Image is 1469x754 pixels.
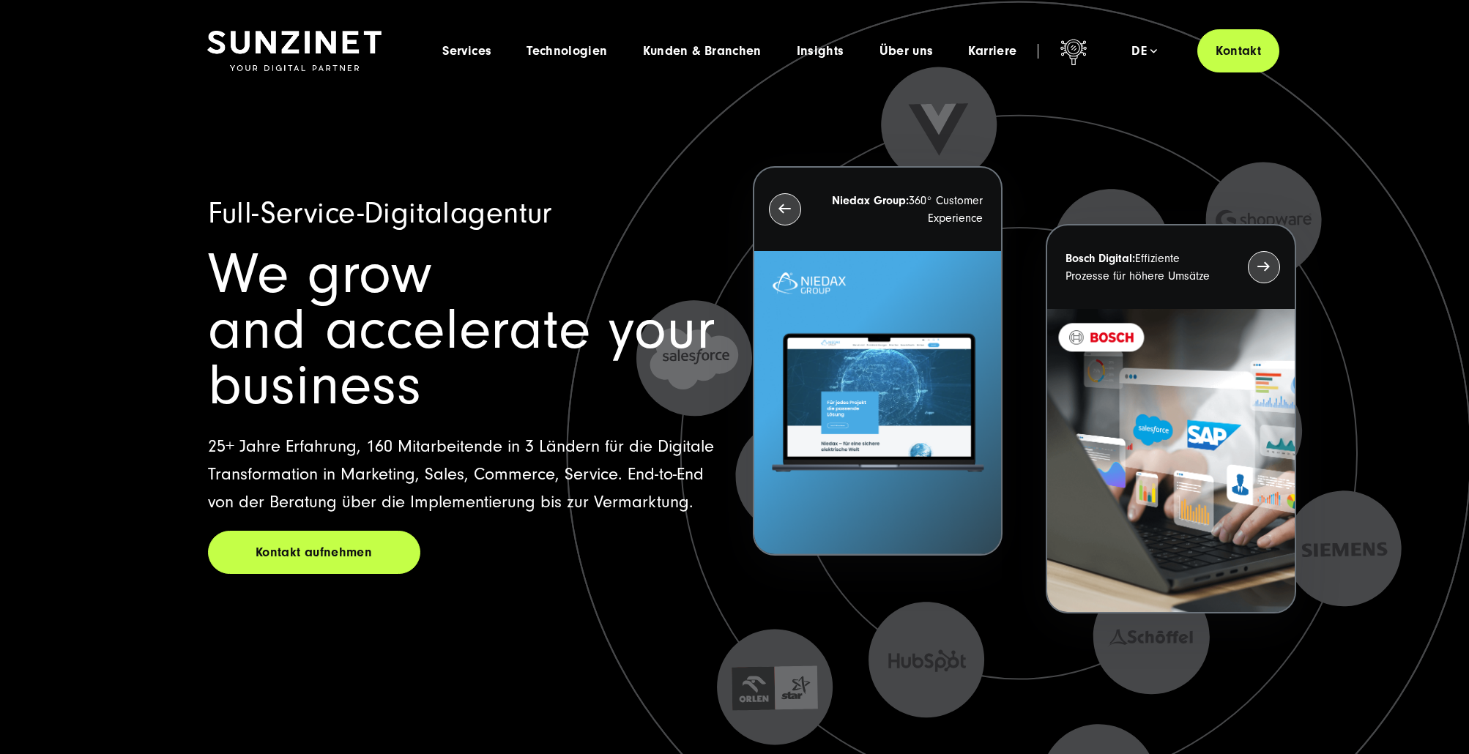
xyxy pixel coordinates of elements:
div: de [1131,44,1157,59]
p: 360° Customer Experience [828,192,983,227]
button: Bosch Digital:Effiziente Prozesse für höhere Umsätze BOSCH - Kundeprojekt - Digital Transformatio... [1046,224,1295,614]
a: Technologien [527,44,607,59]
a: Kunden & Branchen [643,44,762,59]
span: We grow and accelerate your business [208,242,715,418]
a: Kontakt aufnehmen [208,531,420,574]
p: 25+ Jahre Erfahrung, 160 Mitarbeitende in 3 Ländern für die Digitale Transformation in Marketing,... [208,433,718,516]
img: SUNZINET Full Service Digital Agentur [207,31,382,72]
p: Effiziente Prozesse für höhere Umsätze [1066,250,1221,285]
button: Niedax Group:360° Customer Experience Letztes Projekt von Niedax. Ein Laptop auf dem die Niedax W... [753,166,1003,556]
a: Services [442,44,491,59]
img: BOSCH - Kundeprojekt - Digital Transformation Agentur SUNZINET [1047,309,1294,613]
a: Über uns [879,44,934,59]
a: Karriere [968,44,1016,59]
a: Kontakt [1197,29,1279,72]
a: Insights [797,44,844,59]
strong: Niedax Group: [832,194,909,207]
span: Full-Service-Digitalagentur [208,196,552,231]
img: Letztes Projekt von Niedax. Ein Laptop auf dem die Niedax Website geöffnet ist, auf blauem Hinter... [754,251,1001,555]
strong: Bosch Digital: [1066,252,1135,265]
